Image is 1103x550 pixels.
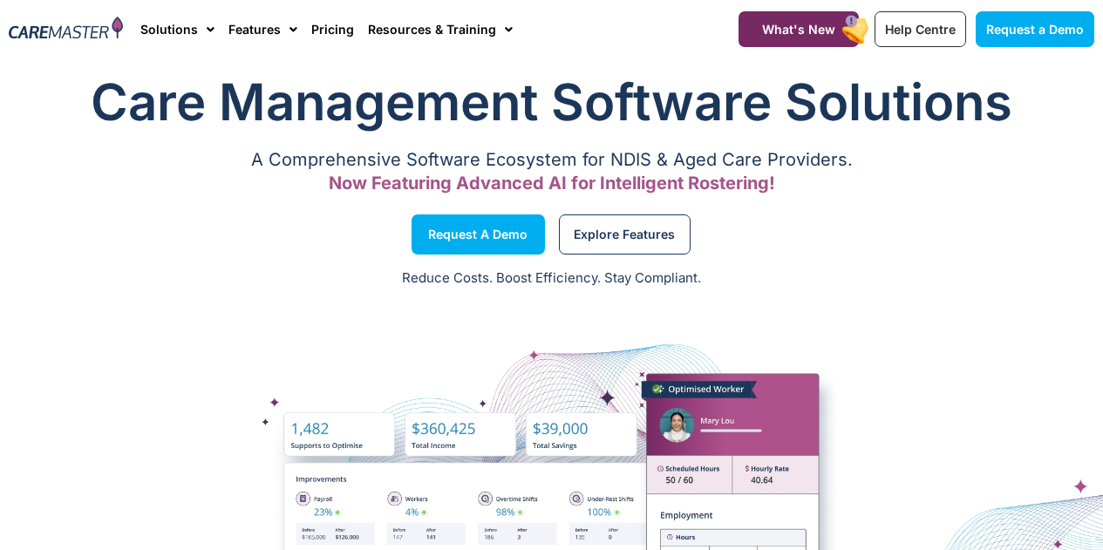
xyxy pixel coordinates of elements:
a: Request a Demo [412,214,545,255]
a: Explore Features [559,214,691,255]
span: Now Featuring Advanced AI for Intelligent Rostering! [329,173,775,194]
span: Explore Features [574,230,675,239]
span: Request a Demo [428,230,528,239]
p: A Comprehensive Software Ecosystem for NDIS & Aged Care Providers. [9,154,1094,166]
a: What's New [739,11,859,47]
span: Help Centre [885,22,956,37]
span: Request a Demo [986,22,1084,37]
img: CareMaster Logo [9,17,123,42]
h1: Care Management Software Solutions [9,67,1094,137]
a: Help Centre [875,11,966,47]
p: Reduce Costs. Boost Efficiency. Stay Compliant. [10,268,1093,289]
a: Request a Demo [976,11,1094,47]
span: What's New [762,22,835,37]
